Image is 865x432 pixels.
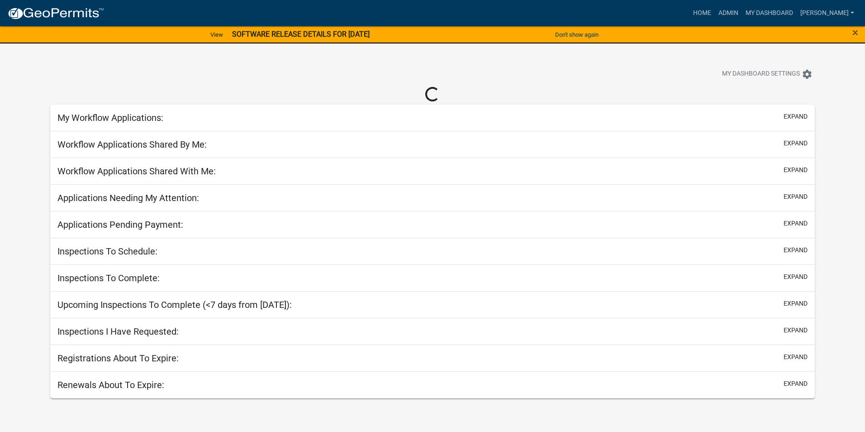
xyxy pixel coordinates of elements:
[784,219,808,228] button: expand
[784,165,808,175] button: expand
[784,299,808,308] button: expand
[57,326,179,337] h5: Inspections I Have Requested:
[784,352,808,362] button: expand
[57,192,199,203] h5: Applications Needing My Attention:
[57,112,163,123] h5: My Workflow Applications:
[852,27,858,38] button: Close
[57,379,164,390] h5: Renewals About To Expire:
[852,26,858,39] span: ×
[784,192,808,202] button: expand
[689,5,715,22] a: Home
[232,30,370,38] strong: SOFTWARE RELEASE DETAILS FOR [DATE]
[742,5,797,22] a: My Dashboard
[784,379,808,389] button: expand
[207,27,227,42] a: View
[784,272,808,282] button: expand
[715,5,742,22] a: Admin
[784,245,808,255] button: expand
[722,69,800,80] span: My Dashboard Settings
[57,246,157,257] h5: Inspections To Schedule:
[57,219,183,230] h5: Applications Pending Payment:
[797,5,858,22] a: [PERSON_NAME]
[57,353,179,364] h5: Registrations About To Expire:
[715,65,820,83] button: My Dashboard Settingssettings
[551,27,602,42] button: Don't show again
[57,139,207,150] h5: Workflow Applications Shared By Me:
[57,299,292,310] h5: Upcoming Inspections To Complete (<7 days from [DATE]):
[784,139,808,148] button: expand
[57,273,160,283] h5: Inspections To Complete:
[802,69,813,80] i: settings
[784,112,808,121] button: expand
[57,166,216,177] h5: Workflow Applications Shared With Me:
[784,326,808,335] button: expand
